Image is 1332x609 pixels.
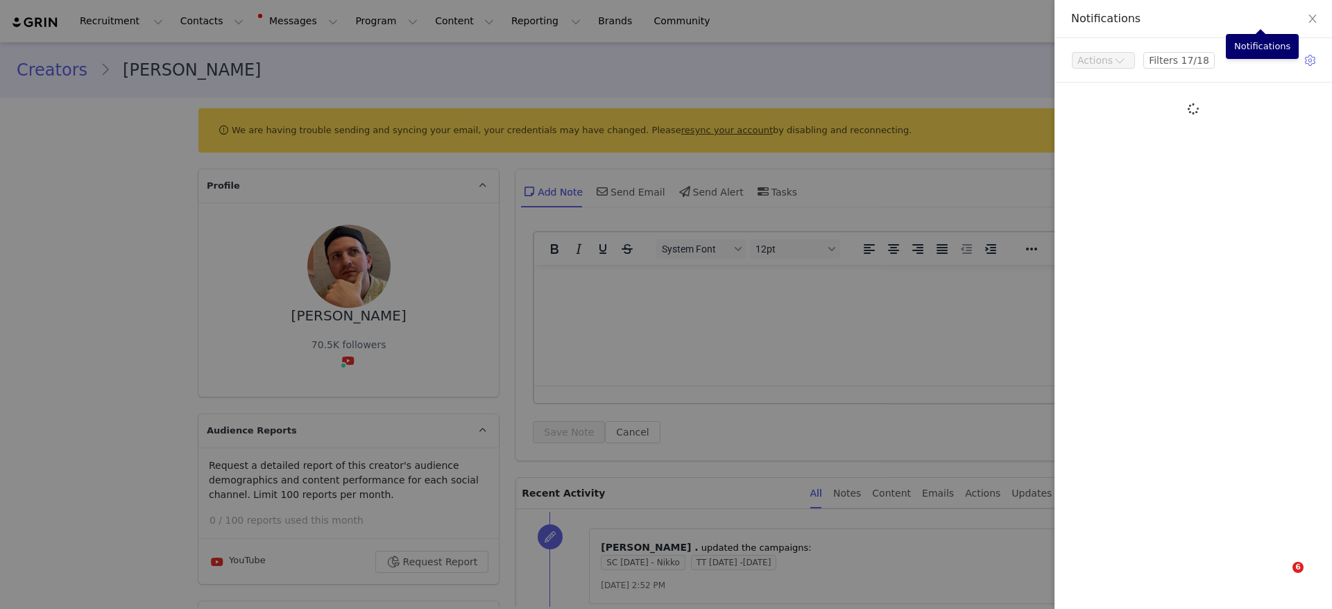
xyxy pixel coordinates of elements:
button: Actions [1072,52,1135,69]
i: icon: close [1307,13,1318,24]
span: 6 [1292,562,1304,573]
iframe: Intercom live chat [1264,562,1297,595]
button: Filters 17/18 [1143,52,1215,69]
div: Notifications [1071,11,1315,26]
